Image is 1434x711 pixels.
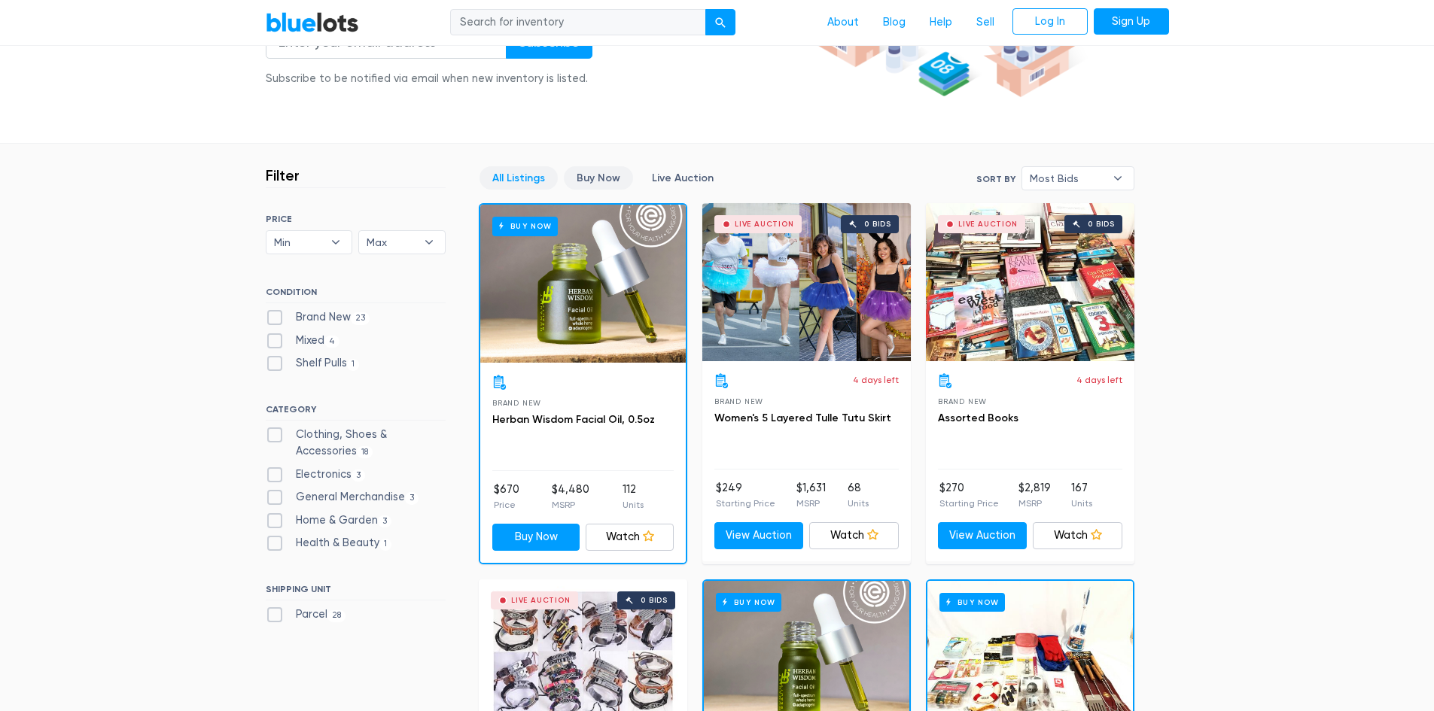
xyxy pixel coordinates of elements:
p: MSRP [552,498,589,512]
p: MSRP [1018,497,1051,510]
div: Subscribe to be notified via email when new inventory is listed. [266,71,592,87]
p: Price [494,498,519,512]
li: 167 [1071,480,1092,510]
label: Brand New [266,309,370,326]
a: Herban Wisdom Facial Oil, 0.5oz [492,413,655,426]
a: Watch [586,524,674,551]
li: 68 [848,480,869,510]
label: Clothing, Shoes & Accessories [266,427,446,459]
b: ▾ [1102,167,1134,190]
a: Sign Up [1094,8,1169,35]
b: ▾ [413,231,445,254]
h6: PRICE [266,214,446,224]
span: 23 [351,312,370,324]
h6: Buy Now [716,593,781,612]
label: Parcel [266,606,346,623]
input: Search for inventory [450,9,706,36]
span: Min [274,231,324,254]
a: About [815,8,871,37]
a: View Auction [938,522,1028,549]
h6: Buy Now [492,217,558,235]
li: $670 [494,482,519,512]
h6: CATEGORY [266,404,446,421]
li: $4,480 [552,482,589,512]
a: Help [918,8,964,37]
div: 0 bids [864,220,891,228]
span: 28 [327,610,346,622]
a: Watch [809,522,899,549]
span: 4 [324,336,340,348]
li: $249 [716,480,775,510]
span: 3 [405,492,419,504]
a: Buy Now [480,205,686,363]
span: 1 [347,359,360,371]
div: 0 bids [1088,220,1115,228]
span: 3 [378,515,392,527]
a: BlueLots [266,11,359,33]
span: 3 [352,469,366,482]
div: 0 bids [641,597,668,604]
span: Brand New [714,397,763,406]
div: Live Auction [735,220,794,228]
a: Live Auction 0 bids [926,203,1134,361]
p: 4 days left [853,373,899,387]
a: Live Auction 0 bids [702,203,911,361]
div: Live Auction [958,220,1018,228]
h6: CONDITION [266,287,446,303]
a: Buy Now [564,166,633,190]
a: Sell [964,8,1006,37]
p: Starting Price [716,497,775,510]
p: MSRP [796,497,826,510]
p: 4 days left [1076,373,1122,387]
li: $1,631 [796,480,826,510]
b: ▾ [320,231,352,254]
li: $2,819 [1018,480,1051,510]
a: Buy Now [492,524,580,551]
label: Home & Garden [266,512,392,529]
p: Units [1071,497,1092,510]
li: 112 [623,482,644,512]
div: Live Auction [511,597,571,604]
h6: Buy Now [939,593,1005,612]
label: Health & Beauty [266,535,392,551]
h3: Filter [266,166,300,184]
a: Assorted Books [938,412,1018,424]
a: Blog [871,8,918,37]
span: Brand New [492,399,541,407]
span: 18 [357,446,373,458]
span: Most Bids [1030,167,1105,190]
p: Units [848,497,869,510]
a: Watch [1033,522,1122,549]
a: All Listings [480,166,558,190]
a: Women's 5 Layered Tulle Tutu Skirt [714,412,891,424]
a: Live Auction [639,166,726,190]
label: Electronics [266,466,366,483]
span: Max [367,231,416,254]
label: General Merchandise [266,489,419,506]
li: $270 [939,480,999,510]
label: Mixed [266,333,340,349]
span: 1 [379,539,392,551]
p: Starting Price [939,497,999,510]
label: Sort By [976,172,1015,186]
span: Brand New [938,397,987,406]
p: Units [623,498,644,512]
label: Shelf Pulls [266,355,360,372]
a: View Auction [714,522,804,549]
h6: SHIPPING UNIT [266,584,446,600]
a: Log In [1012,8,1088,35]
